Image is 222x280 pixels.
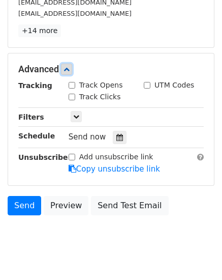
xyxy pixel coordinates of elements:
[79,92,121,102] label: Track Clicks
[18,113,44,121] strong: Filters
[69,132,106,142] span: Send now
[79,80,123,91] label: Track Opens
[69,164,160,174] a: Copy unsubscribe link
[18,64,204,75] h5: Advanced
[18,132,55,140] strong: Schedule
[91,196,168,215] a: Send Test Email
[154,80,194,91] label: UTM Codes
[44,196,88,215] a: Preview
[18,24,61,37] a: +14 more
[8,196,41,215] a: Send
[171,231,222,280] iframe: Chat Widget
[18,10,132,17] small: [EMAIL_ADDRESS][DOMAIN_NAME]
[79,152,153,162] label: Add unsubscribe link
[18,153,68,161] strong: Unsubscribe
[18,81,52,90] strong: Tracking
